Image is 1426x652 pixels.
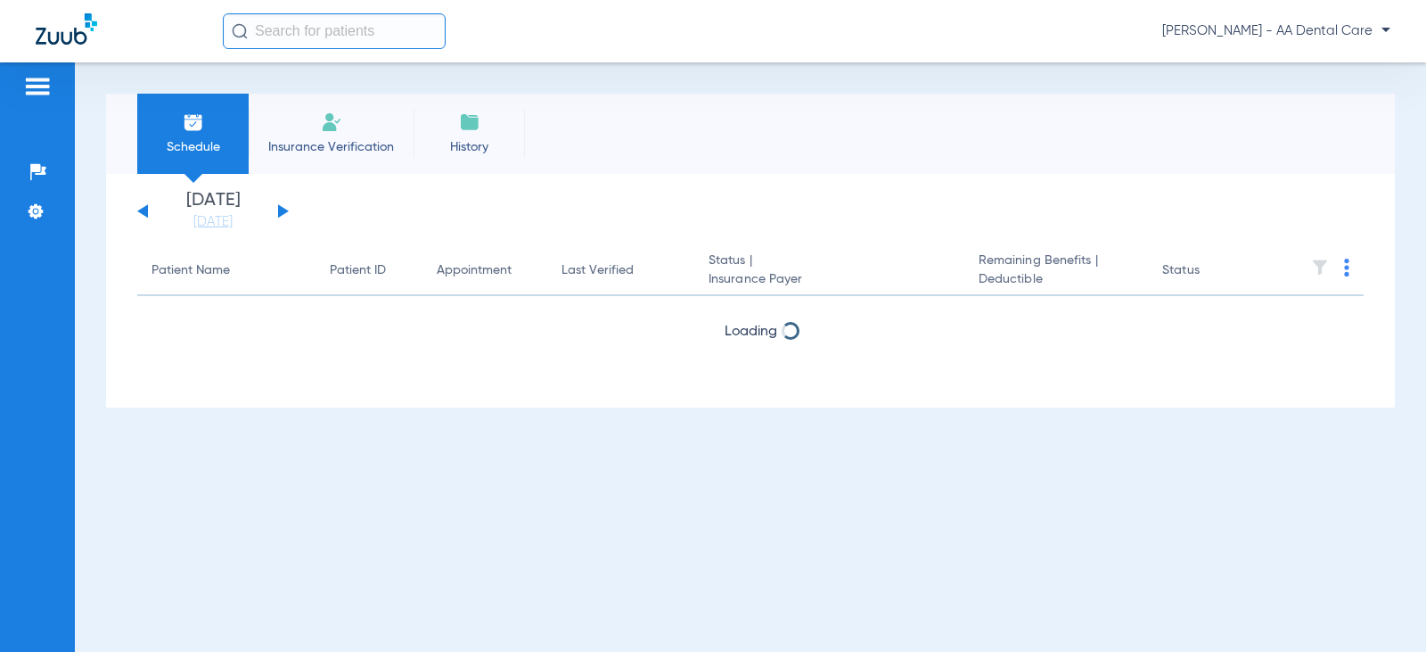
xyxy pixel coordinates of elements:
span: Insurance Verification [262,138,400,156]
img: group-dot-blue.svg [1344,259,1349,276]
div: Patient Name [152,261,301,280]
img: Search Icon [232,23,248,39]
th: Remaining Benefits | [964,246,1148,296]
div: Patient ID [330,261,386,280]
th: Status | [694,246,964,296]
div: Patient Name [152,261,230,280]
th: Status [1148,246,1268,296]
li: [DATE] [160,192,266,231]
span: Deductible [979,270,1134,289]
img: Schedule [183,111,204,133]
span: History [427,138,512,156]
img: Manual Insurance Verification [321,111,342,133]
div: Patient ID [330,261,408,280]
div: Appointment [437,261,533,280]
span: Insurance Payer [709,270,950,289]
div: Last Verified [561,261,634,280]
span: Loading [725,325,777,339]
input: Search for patients [223,13,446,49]
div: Appointment [437,261,512,280]
img: History [459,111,480,133]
img: filter.svg [1311,259,1329,276]
span: [PERSON_NAME] - AA Dental Care [1162,22,1390,40]
a: [DATE] [160,213,266,231]
span: Schedule [151,138,235,156]
img: hamburger-icon [23,76,52,97]
img: Zuub Logo [36,13,97,45]
div: Last Verified [561,261,680,280]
